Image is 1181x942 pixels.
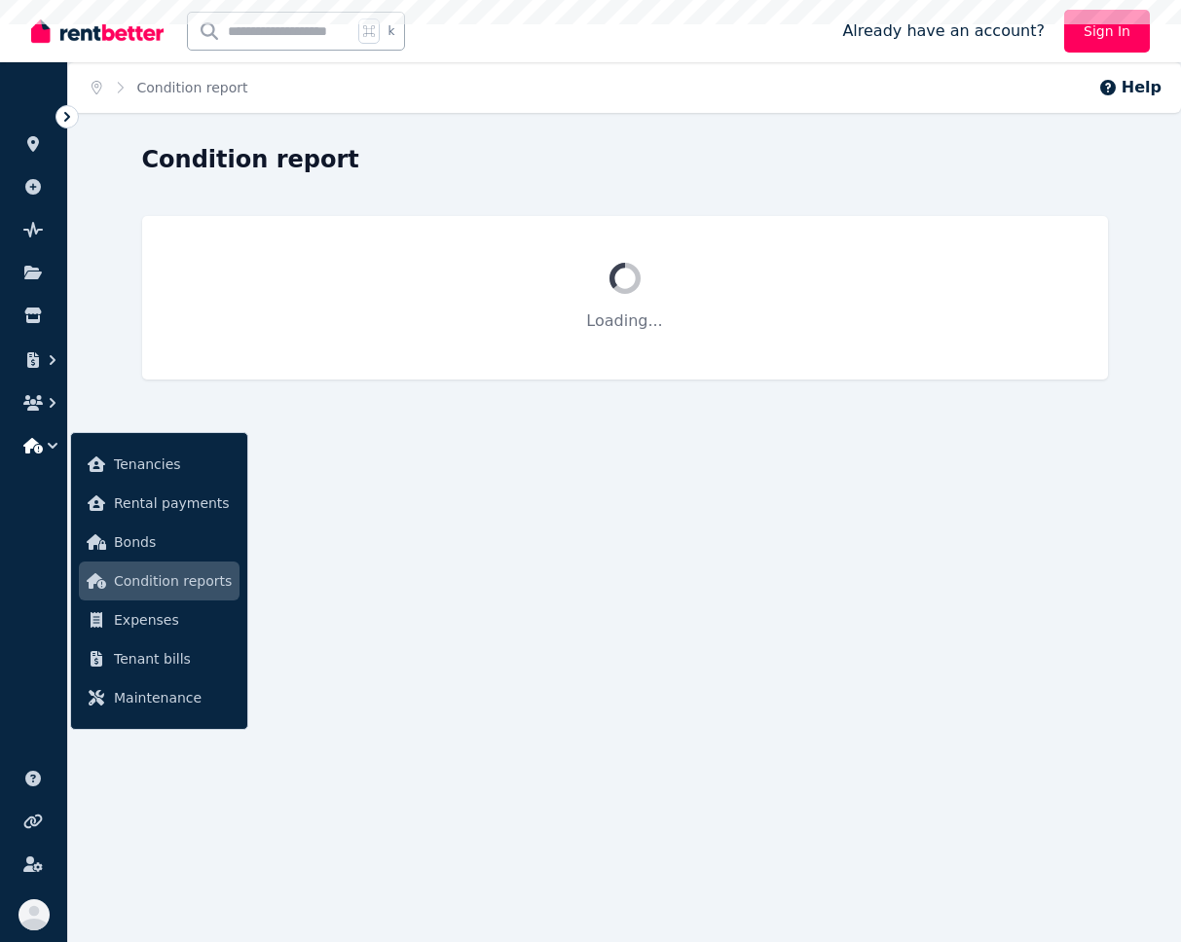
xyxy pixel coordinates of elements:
span: Tenant bills [114,647,232,670]
button: Help [1098,76,1162,99]
span: k [388,23,394,39]
span: Tenancies [114,453,232,476]
a: Condition reports [79,562,240,600]
p: Loading... [189,309,1061,333]
span: Rental payments [114,491,232,515]
a: Bonds [79,523,240,562]
a: Rental payments [79,484,240,523]
span: Maintenance [114,686,232,709]
nav: Breadcrumb [68,62,272,113]
a: Expenses [79,600,240,639]
img: RentBetter [31,17,164,46]
span: Already have an account? [842,19,1045,43]
a: Sign In [1064,10,1150,53]
a: Tenancies [79,445,240,484]
span: Condition reports [114,569,232,593]
h1: Condition report [142,144,359,175]
span: Condition report [137,78,248,97]
span: Bonds [114,530,232,554]
a: Tenant bills [79,639,240,678]
span: Expenses [114,608,232,632]
a: Maintenance [79,678,240,717]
